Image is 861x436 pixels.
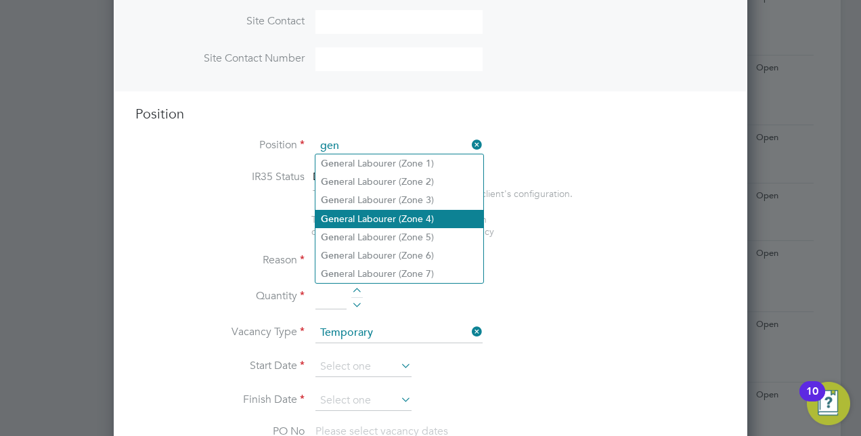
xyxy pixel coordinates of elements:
label: Reason [135,253,305,267]
b: Gen [321,213,339,225]
b: Gen [321,176,339,188]
label: Finish Date [135,393,305,407]
button: Open Resource Center, 10 new notifications [807,382,850,425]
label: Site Contact Number [135,51,305,66]
li: eral Labourer (Zone 2) [315,173,483,191]
b: Gen [321,250,339,261]
li: eral Labourer (Zone 4) [315,210,483,228]
h3: Position [135,105,726,123]
label: Position [135,138,305,152]
b: Gen [321,194,339,206]
span: Disabled for this client. [313,170,423,183]
label: IR35 Status [135,170,305,184]
li: eral Labourer (Zone 5) [315,228,483,246]
label: Site Contact [135,14,305,28]
input: Select one [315,391,412,411]
div: 10 [806,391,818,409]
input: Select one [315,323,483,343]
li: eral Labourer (Zone 6) [315,246,483,265]
label: Quantity [135,289,305,303]
li: eral Labourer (Zone 1) [315,154,483,173]
input: Select one [315,357,412,377]
b: Gen [321,158,339,169]
div: This feature can be enabled under this client's configuration. [313,184,573,200]
b: Gen [321,268,339,280]
b: Gen [321,232,339,243]
input: Search for... [315,136,483,156]
label: Vacancy Type [135,325,305,339]
label: Start Date [135,359,305,373]
span: The status determination for this position can be updated after creating the vacancy [311,213,494,238]
li: eral Labourer (Zone 7) [315,265,483,283]
li: eral Labourer (Zone 3) [315,191,483,209]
